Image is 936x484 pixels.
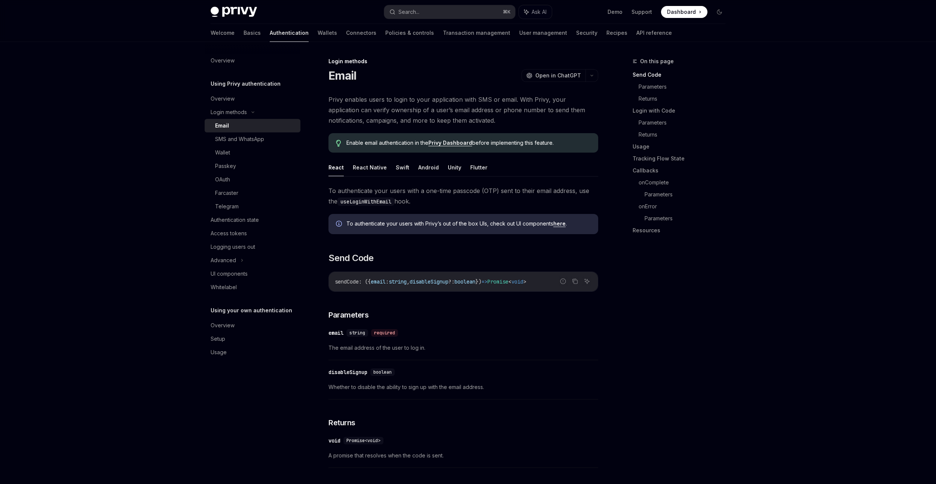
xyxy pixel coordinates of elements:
[519,5,552,19] button: Ask AI
[639,129,731,141] a: Returns
[511,278,523,285] span: void
[215,148,230,157] div: Wallet
[639,93,731,105] a: Returns
[633,224,731,236] a: Resources
[205,119,300,132] a: Email
[481,278,487,285] span: =>
[328,186,598,206] span: To authenticate your users with a one-time passcode (OTP) sent to their email address, use the hook.
[713,6,725,18] button: Toggle dark mode
[211,242,255,251] div: Logging users out
[582,276,592,286] button: Ask AI
[205,159,300,173] a: Passkey
[449,278,455,285] span: ?:
[205,173,300,186] a: OAuth
[633,105,731,117] a: Login with Code
[407,278,410,285] span: ,
[215,175,230,184] div: OAuth
[205,319,300,332] a: Overview
[389,278,407,285] span: string
[633,69,731,81] a: Send Code
[337,197,394,206] code: useLoginWithEmail
[475,278,481,285] span: })
[385,24,434,42] a: Policies & controls
[328,94,598,126] span: Privy enables users to login to your application with SMS or email. With Privy, your application ...
[205,267,300,281] a: UI components
[645,212,731,224] a: Parameters
[346,438,380,444] span: Promise<void>
[205,213,300,227] a: Authentication state
[396,159,409,176] button: Swift
[645,189,731,200] a: Parameters
[328,329,343,337] div: email
[608,8,623,16] a: Demo
[328,58,598,65] div: Login methods
[410,278,449,285] span: disableSignup
[346,24,376,42] a: Connectors
[336,140,341,147] svg: Tip
[328,451,598,460] span: A promise that resolves when the code is sent.
[205,54,300,67] a: Overview
[558,276,568,286] button: Report incorrect code
[205,92,300,105] a: Overview
[353,159,387,176] button: React Native
[640,57,674,66] span: On this page
[211,321,235,330] div: Overview
[244,24,261,42] a: Basics
[384,5,515,19] button: Search...⌘K
[211,108,247,117] div: Login methods
[386,278,389,285] span: :
[667,8,696,16] span: Dashboard
[570,276,580,286] button: Copy the contents from the code block
[211,229,247,238] div: Access tokens
[328,69,356,82] h1: Email
[211,348,227,357] div: Usage
[639,81,731,93] a: Parameters
[211,79,281,88] h5: Using Privy authentication
[639,177,731,189] a: onComplete
[371,329,398,337] div: required
[606,24,627,42] a: Recipes
[633,141,731,153] a: Usage
[371,278,386,285] span: email
[211,94,235,103] div: Overview
[211,215,259,224] div: Authentication state
[487,278,508,285] span: Promise
[328,437,340,444] div: void
[328,417,355,428] span: Returns
[336,221,343,228] svg: Info
[328,383,598,392] span: Whether to disable the ability to sign up with the email address.
[576,24,597,42] a: Security
[443,24,510,42] a: Transaction management
[211,306,292,315] h5: Using your own authentication
[211,256,236,265] div: Advanced
[211,7,257,17] img: dark logo
[633,165,731,177] a: Callbacks
[418,159,439,176] button: Android
[205,240,300,254] a: Logging users out
[335,278,359,285] span: sendCode
[521,69,585,82] button: Open in ChatGPT
[205,132,300,146] a: SMS and WhatsApp
[318,24,337,42] a: Wallets
[373,369,392,375] span: boolean
[503,9,511,15] span: ⌘ K
[215,121,229,130] div: Email
[519,24,567,42] a: User management
[205,332,300,346] a: Setup
[523,278,526,285] span: >
[211,24,235,42] a: Welcome
[428,140,472,146] a: Privy Dashboard
[346,220,591,227] span: To authenticate your users with Privy’s out of the box UIs, check out UI components .
[359,278,371,285] span: : ({
[328,252,374,264] span: Send Code
[535,72,581,79] span: Open in ChatGPT
[215,202,239,211] div: Telegram
[205,281,300,294] a: Whitelabel
[448,159,461,176] button: Unity
[211,334,225,343] div: Setup
[211,56,235,65] div: Overview
[205,227,300,240] a: Access tokens
[639,200,731,212] a: onError
[215,162,236,171] div: Passkey
[532,8,547,16] span: Ask AI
